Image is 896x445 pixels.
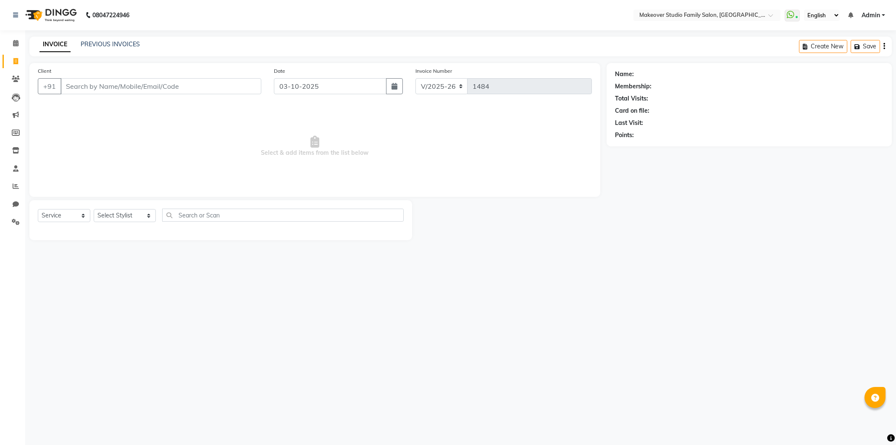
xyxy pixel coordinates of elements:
input: Search or Scan [162,209,404,222]
a: INVOICE [39,37,71,52]
input: Search by Name/Mobile/Email/Code [60,78,261,94]
div: Total Visits: [615,94,648,103]
span: Admin [862,11,880,20]
label: Date [274,67,285,75]
div: Membership: [615,82,652,91]
label: Client [38,67,51,75]
span: Select & add items from the list below [38,104,592,188]
div: Last Visit: [615,119,643,127]
button: Create New [799,40,847,53]
div: Name: [615,70,634,79]
a: PREVIOUS INVOICES [81,40,140,48]
b: 08047224946 [92,3,129,27]
div: Card on file: [615,106,649,115]
label: Invoice Number [415,67,452,75]
iframe: chat widget [861,411,888,437]
img: logo [21,3,79,27]
div: Points: [615,131,634,140]
button: +91 [38,78,61,94]
button: Save [851,40,880,53]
